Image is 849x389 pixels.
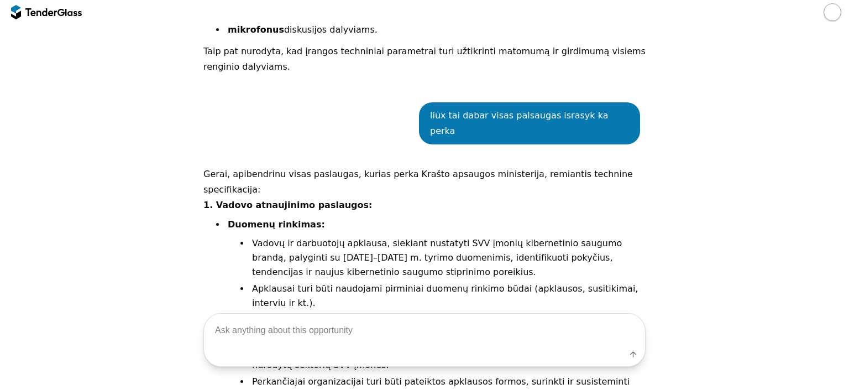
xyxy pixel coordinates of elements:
strong: Duomenų rinkimas: [228,219,325,230]
li: Vadovų ir darbuotojų apklausa, siekiant nustatyti SVV įmonių kibernetinio saugumo brandą, palygin... [250,236,646,279]
p: Taip pat nurodyta, kad įrangos techniniai parametrai turi užtikrinti matomumą ir girdimumą visiem... [203,44,646,75]
strong: 1. Vadovo atnaujinimo paslaugos: [203,200,372,210]
strong: mikrofonus [228,24,284,35]
li: Apklausai turi būti naudojami pirminiai duomenų rinkimo būdai (apklausos, susitikimai, interviu i... [250,282,646,310]
li: diskusijos dalyviams. [226,23,646,37]
div: liux tai dabar visas palsaugas israsyk ka perka [430,108,629,139]
p: Gerai, apibendrinu visas paslaugas, kurias perka Krašto apsaugos ministerija, remiantis technine ... [203,167,646,198]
